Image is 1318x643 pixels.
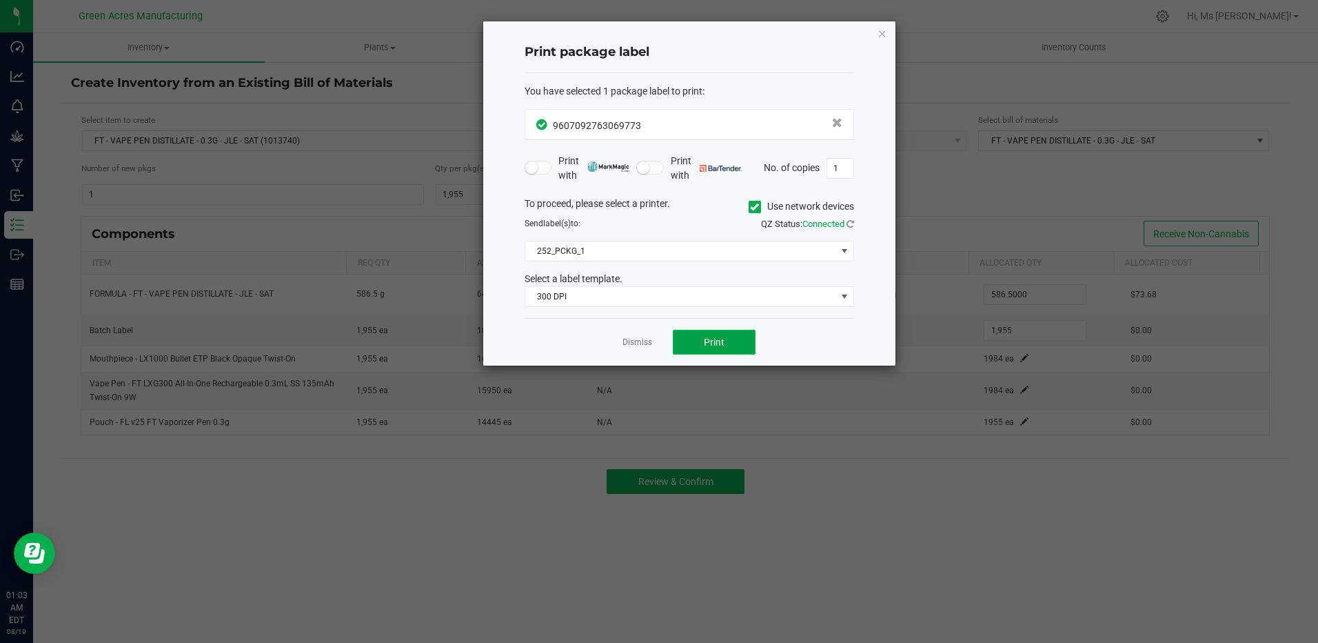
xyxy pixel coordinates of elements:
[802,219,844,229] span: Connected
[525,86,702,97] span: You have selected 1 package label to print
[558,154,629,183] span: Print with
[700,165,742,172] img: bartender.png
[553,120,641,131] span: 9607092763069773
[514,272,864,286] div: Select a label template.
[749,199,854,214] label: Use network devices
[587,161,629,172] img: mark_magic_cybra.png
[764,161,820,172] span: No. of copies
[525,287,836,306] span: 300 DPI
[525,84,854,99] div: :
[525,241,836,261] span: 252_PCKG_1
[543,219,571,228] span: label(s)
[761,219,854,229] span: QZ Status:
[14,533,55,574] iframe: Resource center
[671,154,742,183] span: Print with
[673,330,756,355] button: Print
[525,43,854,61] h4: Print package label
[536,117,549,132] span: In Sync
[622,337,652,348] a: Dismiss
[704,337,724,348] span: Print
[525,219,580,228] span: Send to:
[514,197,864,217] div: To proceed, please select a printer.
